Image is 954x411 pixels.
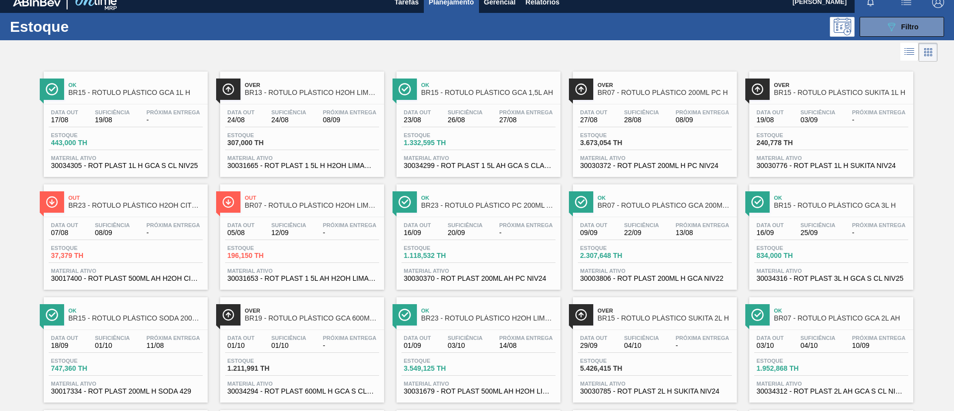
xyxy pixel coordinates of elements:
[228,252,297,259] span: 196,150 TH
[404,245,474,251] span: Estoque
[580,155,729,161] span: Material ativo
[95,109,130,115] span: Suficiência
[51,109,79,115] span: Data out
[213,64,389,177] a: ÍconeOverBR13 - RÓTULO PLÁSTICO H2OH LIMAO 1,5L HData out24/08Suficiência24/08Próxima Entrega08/0...
[580,335,608,341] span: Data out
[36,64,213,177] a: ÍconeOkBR15 - RÓTULO PLÁSTICO GCA 1L HData out17/08Suficiência19/08Próxima Entrega-Estoque443,000...
[271,116,306,124] span: 24/08
[757,132,826,138] span: Estoque
[757,358,826,364] span: Estoque
[774,82,908,88] span: Over
[51,116,79,124] span: 17/08
[751,309,764,321] img: Ícone
[598,89,732,96] span: BR07 - RÓTULO PLÁSTICO 200ML PC H
[598,202,732,209] span: BR07 - RÓTULO PLÁSTICO GCA 200ML H
[774,202,908,209] span: BR15 - RÓTULO PLÁSTICO GCA 3L H
[448,342,482,349] span: 03/10
[69,89,203,96] span: BR15 - RÓTULO PLÁSTICO GCA 1L H
[228,275,377,282] span: 30031653 - ROT PLAST 1 5L AH H2OH LIMAO IN211
[222,309,235,321] img: Ícone
[499,229,553,237] span: -
[51,162,200,169] span: 30034305 - ROT PLAST 1L H GCA S CL NIV25
[852,335,906,341] span: Próxima Entrega
[46,83,58,95] img: Ícone
[51,252,121,259] span: 37,379 TH
[404,365,474,372] span: 3.549,125 TH
[404,268,553,274] span: Material ativo
[147,342,200,349] span: 11/08
[676,335,729,341] span: Próxima Entrega
[448,109,482,115] span: Suficiência
[323,109,377,115] span: Próxima Entrega
[228,335,255,341] span: Data out
[421,315,556,322] span: BR23 - RÓTULO PLÁSTICO H2OH LIMONETO 500ML AH
[69,82,203,88] span: Ok
[147,335,200,341] span: Próxima Entrega
[271,109,306,115] span: Suficiência
[757,275,906,282] span: 30034316 - ROT PLAST 3L H GCA S CL NIV25
[404,162,553,169] span: 30034299 - ROT PLAST 1 5L AH GCA S CLAIM NIV25
[852,229,906,237] span: -
[271,222,306,228] span: Suficiência
[46,196,58,208] img: Ícone
[10,21,159,32] h1: Estoque
[598,82,732,88] span: Over
[800,116,835,124] span: 03/09
[448,222,482,228] span: Suficiência
[404,116,431,124] span: 23/08
[245,89,379,96] span: BR13 - RÓTULO PLÁSTICO H2OH LIMAO 1,5L H
[624,222,659,228] span: Suficiência
[389,64,565,177] a: ÍconeOkBR15 - RÓTULO PLÁSTICO GCA 1,5L AHData out23/08Suficiência26/08Próxima Entrega27/08Estoque...
[147,116,200,124] span: -
[499,116,553,124] span: 27/08
[404,342,431,349] span: 01/09
[245,308,379,314] span: Over
[800,109,835,115] span: Suficiência
[51,365,121,372] span: 747,360 TH
[852,342,906,349] span: 10/09
[222,196,235,208] img: Ícone
[95,116,130,124] span: 19/08
[575,196,587,208] img: Ícone
[147,229,200,237] span: -
[580,245,650,251] span: Estoque
[580,252,650,259] span: 2.307,648 TH
[245,82,379,88] span: Over
[228,116,255,124] span: 24/08
[213,177,389,290] a: ÍconeOutBR07 - RÓTULO PLÁSTICO H2OH LIMÃO 1,5L AHData out05/08Suficiência12/09Próxima Entrega-Est...
[271,342,306,349] span: 01/10
[499,335,553,341] span: Próxima Entrega
[95,342,130,349] span: 01/10
[800,342,835,349] span: 04/10
[575,309,587,321] img: Ícone
[499,342,553,349] span: 14/08
[757,245,826,251] span: Estoque
[580,222,608,228] span: Data out
[580,132,650,138] span: Estoque
[323,116,377,124] span: 08/09
[421,82,556,88] span: Ok
[676,229,729,237] span: 13/08
[860,17,944,37] button: Filtro
[624,229,659,237] span: 22/09
[774,308,908,314] span: Ok
[51,132,121,138] span: Estoque
[228,222,255,228] span: Data out
[742,177,918,290] a: ÍconeOkBR15 - RÓTULO PLÁSTICO GCA 3L HData out16/09Suficiência25/09Próxima Entrega-Estoque834,000...
[757,252,826,259] span: 834,000 TH
[95,335,130,341] span: Suficiência
[323,222,377,228] span: Próxima Entrega
[69,202,203,209] span: BR23 - RÓTULO PLÁSTICO H2OH CITRUS 500ML AH
[751,196,764,208] img: Ícone
[757,116,784,124] span: 19/08
[51,245,121,251] span: Estoque
[757,268,906,274] span: Material ativo
[421,308,556,314] span: Ok
[228,245,297,251] span: Estoque
[51,222,79,228] span: Data out
[800,335,835,341] span: Suficiência
[51,155,200,161] span: Material ativo
[624,116,659,124] span: 28/08
[51,275,200,282] span: 30017400 - ROT PLAST 500ML AH H2OH CITRUS 429
[580,229,608,237] span: 09/09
